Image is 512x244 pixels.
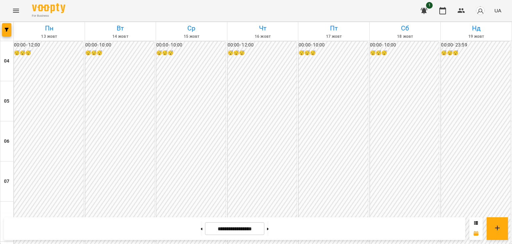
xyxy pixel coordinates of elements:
[299,33,368,40] h6: 17 жовт
[370,41,439,49] h6: 00:00 - 10:00
[426,2,433,9] span: 1
[441,41,510,49] h6: 00:00 - 23:59
[32,3,65,13] img: Voopty Logo
[15,23,84,33] h6: Пн
[86,33,155,40] h6: 14 жовт
[228,23,297,33] h6: Чт
[299,41,368,49] h6: 00:00 - 10:00
[14,41,83,49] h6: 00:00 - 12:00
[492,4,504,17] button: UA
[228,33,297,40] h6: 16 жовт
[32,14,65,18] span: For Business
[86,23,155,33] h6: Вт
[8,3,24,19] button: Menu
[157,23,226,33] h6: Ср
[371,33,440,40] h6: 18 жовт
[228,41,297,49] h6: 00:00 - 12:00
[85,49,155,57] h6: 😴😴😴
[441,49,510,57] h6: 😴😴😴
[370,49,439,57] h6: 😴😴😴
[442,23,511,33] h6: Нд
[14,49,83,57] h6: 😴😴😴
[4,138,9,145] h6: 06
[442,33,511,40] h6: 19 жовт
[371,23,440,33] h6: Сб
[228,49,297,57] h6: 😴😴😴
[156,49,226,57] h6: 😴😴😴
[4,98,9,105] h6: 05
[4,178,9,185] h6: 07
[299,49,368,57] h6: 😴😴😴
[476,6,485,15] img: avatar_s.png
[15,33,84,40] h6: 13 жовт
[157,33,226,40] h6: 15 жовт
[156,41,226,49] h6: 00:00 - 10:00
[494,7,501,14] span: UA
[4,57,9,65] h6: 04
[299,23,368,33] h6: Пт
[85,41,155,49] h6: 00:00 - 10:00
